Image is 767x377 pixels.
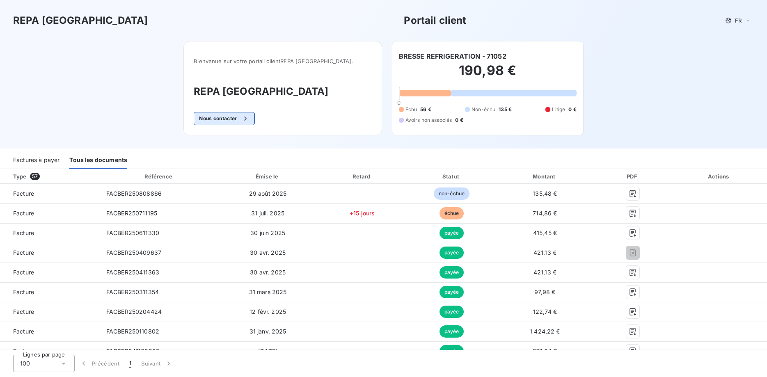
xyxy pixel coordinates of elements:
span: FACBER250808866 [106,190,162,197]
span: payée [440,286,464,298]
span: Facture [7,288,93,296]
button: Suivant [136,355,178,372]
span: 30 juin 2025 [250,229,285,236]
span: FACBER250711195 [106,210,157,217]
span: 1 424,22 € [530,328,560,335]
span: Avoirs non associés [405,117,452,124]
span: +15 jours [350,210,375,217]
span: 30 avr. 2025 [250,269,286,276]
span: échue [440,207,464,219]
span: 30 avr. 2025 [250,249,286,256]
span: payée [440,345,464,357]
span: 122,74 € [533,308,557,315]
span: non-échue [434,187,469,200]
div: PDF [596,172,670,181]
span: 0 € [455,117,463,124]
span: FACBER250110802 [106,328,159,335]
span: payée [440,266,464,279]
h3: Portail client [404,13,466,28]
span: FACBER250311354 [106,288,159,295]
button: 1 [124,355,136,372]
span: 12 févr. 2025 [250,308,286,315]
div: Statut [409,172,494,181]
span: Échu [405,106,417,113]
span: 29 août 2025 [249,190,287,197]
span: Facture [7,209,93,217]
span: Facture [7,229,93,237]
span: [DATE] [258,347,277,354]
span: 57 [30,173,40,180]
button: Nous contacter [194,112,254,125]
span: 271,04 € [533,347,557,354]
span: FACBER250409637 [106,249,161,256]
span: Non-échu [472,106,495,113]
span: 135,48 € [533,190,557,197]
span: Bienvenue sur votre portail client REPA [GEOGRAPHIC_DATA] . [194,58,371,64]
h3: REPA [GEOGRAPHIC_DATA] [194,84,371,99]
span: payée [440,247,464,259]
span: Litige [552,106,565,113]
span: payée [440,227,464,239]
span: 97,98 € [534,288,555,295]
span: 31 juil. 2025 [251,210,284,217]
div: Émise le [220,172,316,181]
span: 415,45 € [533,229,557,236]
span: Facture [7,249,93,257]
div: Factures à payer [13,152,60,169]
span: payée [440,306,464,318]
span: Facture [7,190,93,198]
div: Référence [144,173,172,180]
h2: 190,98 € [399,62,577,87]
span: FACBER241109885 [106,347,159,354]
span: FACBER250411363 [106,269,159,276]
div: Tous les documents [69,152,127,169]
div: Type [8,172,98,181]
span: FACBER250204424 [106,308,162,315]
span: 421,13 € [533,249,556,256]
span: 0 [397,99,401,106]
span: 135 € [499,106,512,113]
h3: REPA [GEOGRAPHIC_DATA] [13,13,148,28]
span: Facture [7,268,93,276]
span: Facture [7,308,93,316]
span: 714,86 € [533,210,557,217]
span: FACBER250611330 [106,229,159,236]
div: Actions [673,172,765,181]
button: Précédent [75,355,124,372]
span: Facture [7,327,93,336]
span: 0 € [568,106,576,113]
span: 56 € [420,106,431,113]
span: 31 janv. 2025 [250,328,286,335]
span: 100 [20,359,30,368]
span: payée [440,325,464,338]
span: 31 mars 2025 [249,288,287,295]
span: 421,13 € [533,269,556,276]
div: Montant [497,172,593,181]
div: Retard [319,172,406,181]
span: FR [735,17,742,24]
span: 1 [129,359,131,368]
h6: BRESSE REFRIGERATION - 71052 [399,51,506,61]
span: Facture [7,347,93,355]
